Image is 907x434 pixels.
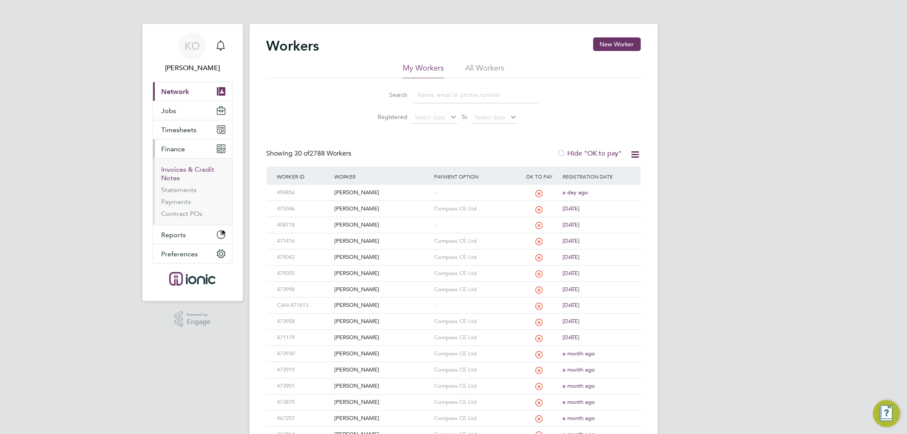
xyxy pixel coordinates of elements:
[275,250,332,265] div: 475042
[275,410,632,417] a: 467257[PERSON_NAME]Compass CE Ltda month ago
[275,167,332,186] div: Worker ID
[162,88,190,96] span: Network
[432,330,518,346] div: Compass CE Ltd
[153,101,232,120] button: Jobs
[185,40,200,51] span: KO
[332,167,432,186] div: Worker
[563,350,595,357] span: a month ago
[332,330,432,346] div: [PERSON_NAME]
[432,250,518,265] div: Compass CE Ltd
[275,346,632,353] a: 473930[PERSON_NAME]Compass CE Ltda month ago
[432,298,518,313] div: -
[295,149,310,158] span: 30 of
[275,184,632,192] a: 459856[PERSON_NAME]-a day ago
[332,201,432,217] div: [PERSON_NAME]
[332,266,432,281] div: [PERSON_NAME]
[275,282,332,298] div: 473998
[332,411,432,426] div: [PERSON_NAME]
[432,233,518,249] div: Compass CE Ltd
[153,225,232,244] button: Reports
[432,378,518,394] div: Compass CE Ltd
[174,311,210,327] a: Powered byEngage
[332,378,432,394] div: [PERSON_NAME]
[459,111,470,122] span: To
[563,366,595,373] span: a month ago
[275,426,632,434] a: 462864[PERSON_NAME]Compass CE Ltda month ago
[275,297,632,304] a: CAN-471613[PERSON_NAME]-[DATE]
[432,362,518,378] div: Compass CE Ltd
[563,221,580,228] span: [DATE]
[275,185,332,201] div: 459856
[332,314,432,329] div: [PERSON_NAME]
[557,149,622,158] label: Hide "OK to pay"
[162,107,176,115] span: Jobs
[403,63,444,78] li: My Workers
[153,120,232,139] button: Timesheets
[162,165,215,182] a: Invoices & Credit Notes
[475,113,506,121] span: Select date
[162,198,191,206] a: Payments
[275,313,632,321] a: 473958[PERSON_NAME]Compass CE Ltd[DATE]
[275,217,332,233] div: 408718
[432,266,518,281] div: Compass CE Ltd
[153,82,232,101] button: Network
[332,250,432,265] div: [PERSON_NAME]
[332,298,432,313] div: [PERSON_NAME]
[370,91,408,99] label: Search
[275,233,332,249] div: 471416
[153,32,233,73] a: KO[PERSON_NAME]
[275,201,332,217] div: 475046
[162,250,198,258] span: Preferences
[267,37,319,54] h2: Workers
[153,158,232,225] div: Finance
[275,329,632,337] a: 471179[PERSON_NAME]Compass CE Ltd[DATE]
[275,378,632,385] a: 473901[PERSON_NAME]Compass CE Ltda month ago
[432,394,518,410] div: Compass CE Ltd
[275,266,332,281] div: 475055
[563,414,595,422] span: a month ago
[162,186,197,194] a: Statements
[275,378,332,394] div: 473901
[275,265,632,272] a: 475055[PERSON_NAME]Compass CE Ltd[DATE]
[563,286,580,293] span: [DATE]
[370,113,408,121] label: Registered
[563,237,580,244] span: [DATE]
[153,139,232,158] button: Finance
[162,145,185,153] span: Finance
[275,394,332,410] div: 473870
[187,318,210,326] span: Engage
[332,346,432,362] div: [PERSON_NAME]
[563,189,588,196] span: a day ago
[275,249,632,256] a: 475042[PERSON_NAME]Compass CE Ltd[DATE]
[873,400,900,427] button: Engage Resource Center
[275,330,332,346] div: 471179
[432,217,518,233] div: -
[162,210,203,218] a: Contract POs
[593,37,641,51] button: New Worker
[162,231,186,239] span: Reports
[153,244,232,263] button: Preferences
[563,382,595,389] span: a month ago
[563,398,595,406] span: a month ago
[563,301,580,309] span: [DATE]
[153,272,233,286] a: Go to home page
[432,346,518,362] div: Compass CE Ltd
[275,201,632,208] a: 475046[PERSON_NAME]Compass CE Ltd[DATE]
[432,314,518,329] div: Compass CE Ltd
[563,269,580,277] span: [DATE]
[465,63,504,78] li: All Workers
[275,394,632,401] a: 473870[PERSON_NAME]Compass CE Ltda month ago
[563,334,580,341] span: [DATE]
[432,282,518,298] div: Compass CE Ltd
[187,311,210,318] span: Powered by
[142,24,243,301] nav: Main navigation
[518,167,561,186] div: OK to pay
[563,318,580,325] span: [DATE]
[432,167,518,186] div: Payment Option
[275,298,332,313] div: CAN-471613
[332,394,432,410] div: [PERSON_NAME]
[275,233,632,240] a: 471416[PERSON_NAME]Compass CE Ltd[DATE]
[275,281,632,289] a: 473998[PERSON_NAME]Compass CE Ltd[DATE]
[414,87,538,103] input: Name, email or phone number
[332,217,432,233] div: [PERSON_NAME]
